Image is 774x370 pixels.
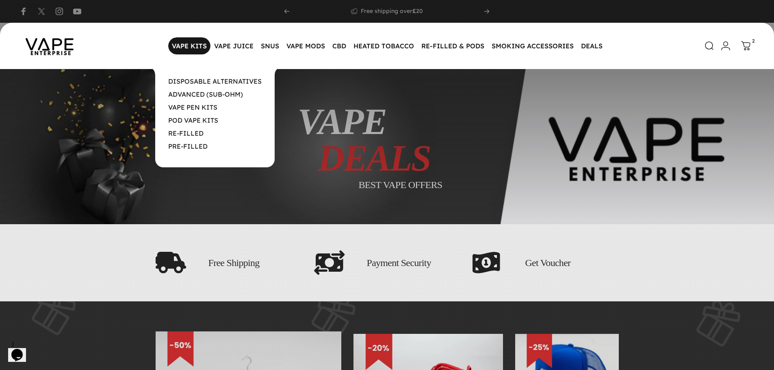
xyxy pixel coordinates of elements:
summary: VAPE KITS [168,37,210,54]
a: POD VAPE KITS [168,116,218,124]
a: DEALS [577,37,606,54]
summary: RE-FILLED & PODS [418,37,488,54]
a: RE-FILLED [168,129,204,137]
a: DISPOSABLE ALTERNATIVES [168,77,262,85]
summary: SNUS [257,37,283,54]
img: Vape Enterprise [13,27,86,65]
a: ADVANCED (SUB-OHM) [168,90,243,98]
a: PRE-FILLED [168,142,208,150]
summary: CBD [329,37,350,54]
summary: HEATED TOBACCO [350,37,418,54]
a: VAPE PEN KITS [168,103,217,111]
summary: VAPE JUICE [210,37,257,54]
nav: Primary [168,37,606,54]
cart-count: 2 items [752,37,755,45]
summary: SMOKING ACCESSORIES [488,37,577,54]
summary: VAPE MODS [283,37,329,54]
a: 2 items [737,37,755,55]
iframe: chat widget [8,338,34,362]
